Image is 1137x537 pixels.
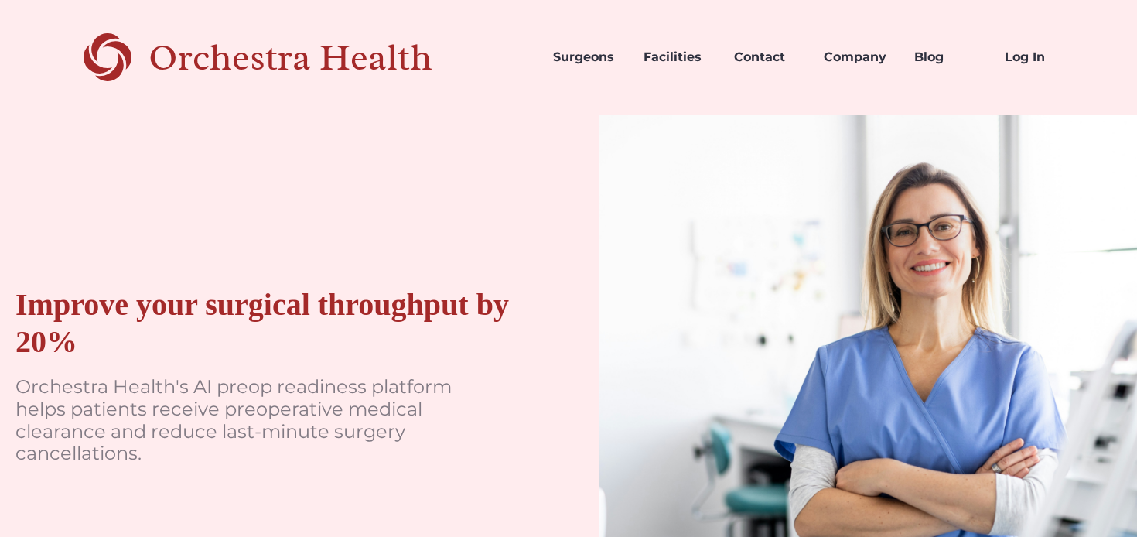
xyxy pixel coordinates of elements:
[149,42,487,74] div: Orchestra Health
[55,31,487,84] a: home
[15,376,480,465] p: Orchestra Health's AI preop readiness platform helps patients receive preoperative medical cleara...
[902,31,992,84] a: Blog
[15,286,522,361] div: Improve your surgical throughput by 20%
[631,31,722,84] a: Facilities
[722,31,812,84] a: Contact
[811,31,902,84] a: Company
[992,31,1083,84] a: Log In
[541,31,631,84] a: Surgeons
